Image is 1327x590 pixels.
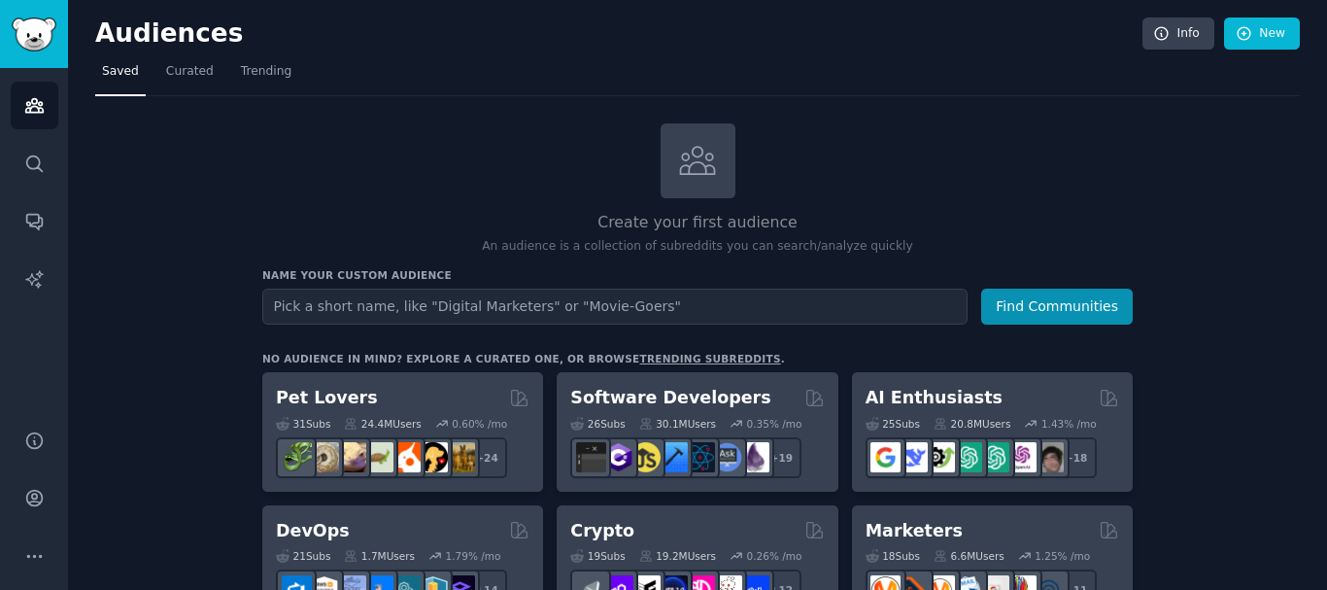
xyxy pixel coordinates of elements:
h2: Crypto [570,519,634,543]
div: 30.1M Users [639,417,716,431]
h2: Audiences [95,18,1142,50]
h3: Name your custom audience [262,268,1133,282]
div: + 24 [466,437,507,478]
div: 19.2M Users [639,549,716,563]
div: 20.8M Users [934,417,1010,431]
div: 31 Sub s [276,417,330,431]
div: 0.26 % /mo [747,549,802,563]
div: 25 Sub s [866,417,920,431]
h2: Pet Lovers [276,386,378,410]
img: DeepSeek [898,442,928,472]
a: trending subreddits [639,353,780,364]
img: leopardgeckos [336,442,366,472]
a: Trending [234,56,298,96]
h2: AI Enthusiasts [866,386,1003,410]
div: + 19 [761,437,801,478]
img: turtle [363,442,393,472]
h2: Software Developers [570,386,770,410]
img: OpenAIDev [1006,442,1037,472]
div: + 18 [1056,437,1097,478]
h2: Marketers [866,519,963,543]
img: GoogleGeminiAI [870,442,901,472]
img: learnjavascript [630,442,661,472]
img: cockatiel [391,442,421,472]
img: reactnative [685,442,715,472]
div: 6.6M Users [934,549,1004,563]
input: Pick a short name, like "Digital Marketers" or "Movie-Goers" [262,289,968,325]
img: herpetology [282,442,312,472]
span: Curated [166,63,214,81]
img: ArtificalIntelligence [1034,442,1064,472]
div: 1.79 % /mo [446,549,501,563]
h2: Create your first audience [262,211,1133,235]
span: Saved [102,63,139,81]
div: 1.43 % /mo [1041,417,1097,431]
img: chatgpt_promptDesign [952,442,982,472]
a: Curated [159,56,221,96]
div: 26 Sub s [570,417,625,431]
span: Trending [241,63,291,81]
div: 0.35 % /mo [747,417,802,431]
div: 0.60 % /mo [452,417,507,431]
img: dogbreed [445,442,475,472]
div: No audience in mind? Explore a curated one, or browse . [262,352,785,365]
a: New [1224,17,1300,51]
img: software [576,442,606,472]
h2: DevOps [276,519,350,543]
img: ballpython [309,442,339,472]
div: 19 Sub s [570,549,625,563]
img: elixir [739,442,769,472]
div: 1.25 % /mo [1035,549,1090,563]
p: An audience is a collection of subreddits you can search/analyze quickly [262,238,1133,256]
div: 18 Sub s [866,549,920,563]
div: 24.4M Users [344,417,421,431]
img: PetAdvice [418,442,448,472]
img: csharp [603,442,633,472]
div: 21 Sub s [276,549,330,563]
img: chatgpt_prompts_ [979,442,1009,472]
a: Saved [95,56,146,96]
img: AItoolsCatalog [925,442,955,472]
a: Info [1142,17,1214,51]
button: Find Communities [981,289,1133,325]
img: AskComputerScience [712,442,742,472]
img: iOSProgramming [658,442,688,472]
img: GummySearch logo [12,17,56,52]
div: 1.7M Users [344,549,415,563]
